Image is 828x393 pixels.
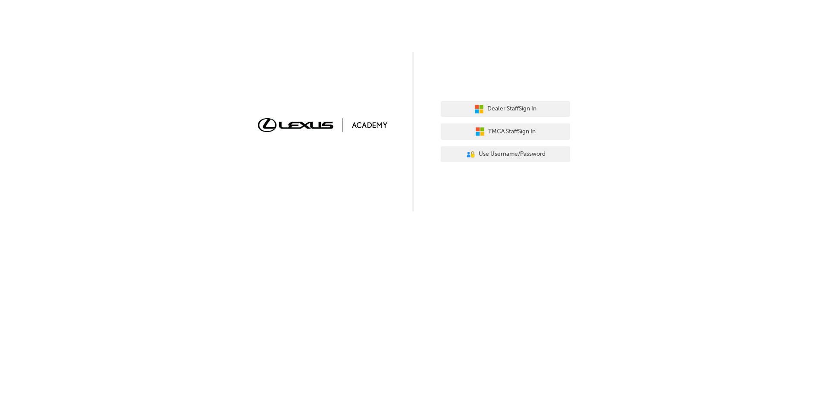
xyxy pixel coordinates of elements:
span: TMCA Staff Sign In [488,127,536,137]
span: Use Username/Password [479,149,546,159]
img: Trak [258,118,387,132]
button: Dealer StaffSign In [441,101,570,117]
button: Use Username/Password [441,146,570,163]
button: TMCA StaffSign In [441,123,570,140]
span: Dealer Staff Sign In [487,104,536,114]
